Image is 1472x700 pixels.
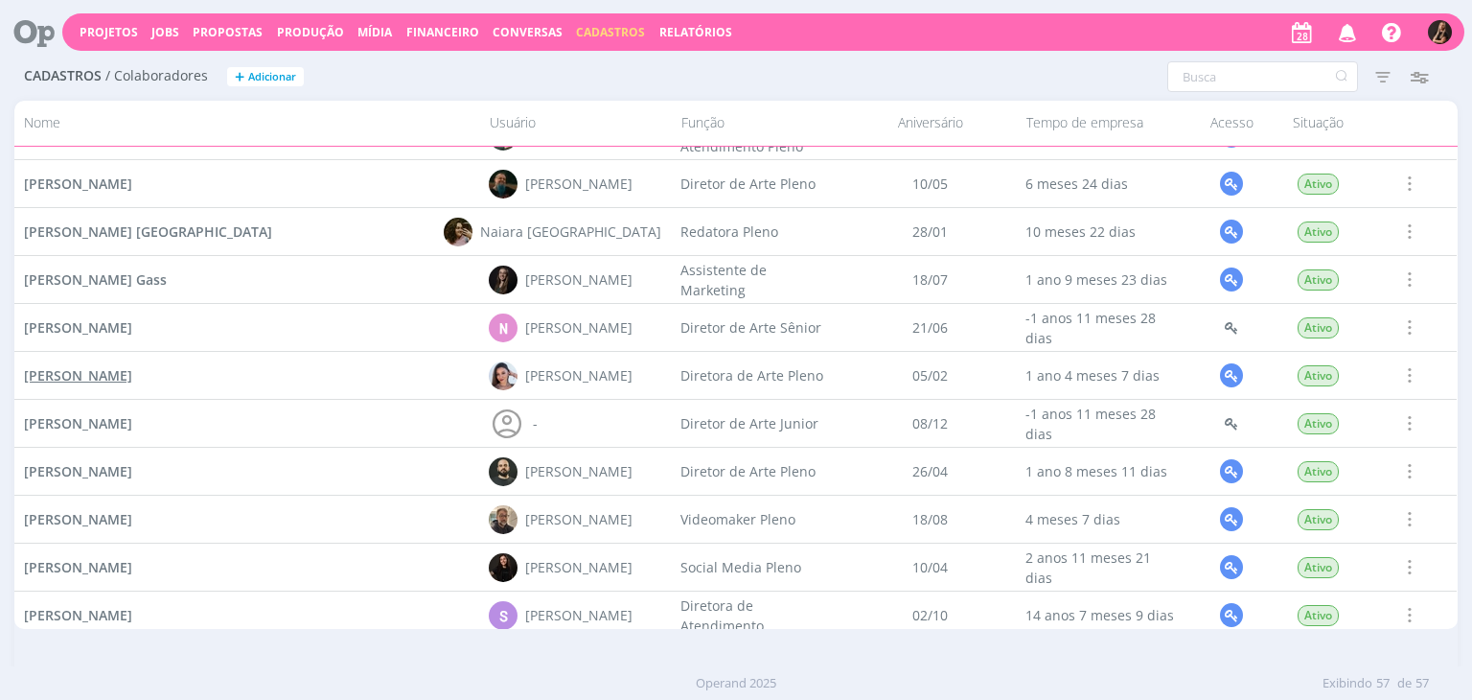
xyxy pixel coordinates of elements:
[352,25,398,40] button: Mídia
[481,222,662,242] div: Naiara [GEOGRAPHIC_DATA]
[672,400,844,447] div: Diretor de Arte Junior
[24,68,102,84] span: Cadastros
[1189,106,1276,140] div: Acesso
[1017,544,1189,591] div: 2 anos 11 meses 21 dias
[844,352,1017,399] div: 05/02
[526,557,633,577] div: [PERSON_NAME]
[490,266,518,294] img: N
[151,24,179,40] a: Jobs
[24,317,132,338] a: [PERSON_NAME]
[105,68,208,84] span: / Colaboradores
[24,269,167,290] a: [PERSON_NAME] Gass
[672,208,844,255] div: Redatora Pleno
[480,106,672,140] div: Usuário
[24,606,132,624] span: [PERSON_NAME]
[1298,509,1339,530] span: Ativo
[1298,365,1339,386] span: Ativo
[277,24,344,40] a: Produção
[1415,674,1429,693] span: 57
[146,25,185,40] button: Jobs
[672,106,844,140] div: Função
[193,24,263,40] span: Propostas
[526,269,633,290] div: [PERSON_NAME]
[659,24,732,40] a: Relatórios
[487,25,568,40] button: Conversas
[1298,605,1339,626] span: Ativo
[672,304,844,351] div: Diretor de Arte Sênior
[24,558,132,576] span: [PERSON_NAME]
[844,304,1017,351] div: 21/06
[490,505,518,534] img: R
[490,553,518,582] img: S
[1017,400,1189,447] div: -1 anos 11 meses 28 dias
[526,509,633,529] div: [PERSON_NAME]
[248,71,296,83] span: Adicionar
[24,413,132,433] a: [PERSON_NAME]
[1017,160,1189,207] div: 6 meses 24 dias
[187,25,268,40] button: Propostas
[235,67,244,87] span: +
[1017,352,1189,399] div: 1 ano 4 meses 7 dias
[490,362,518,390] img: N
[672,256,844,303] div: Assistente de Marketing
[672,352,844,399] div: Diretora de Arte Pleno
[1167,61,1358,92] input: Busca
[844,448,1017,495] div: 26/04
[1298,269,1339,291] span: Ativo
[654,25,738,40] button: Relatórios
[24,222,272,241] span: [PERSON_NAME] [GEOGRAPHIC_DATA]
[227,67,304,87] button: +Adicionar
[24,557,132,577] a: [PERSON_NAME]
[1017,448,1189,495] div: 1 ano 8 meses 11 dias
[445,218,473,246] img: N
[24,414,132,432] span: [PERSON_NAME]
[1322,674,1372,693] span: Exibindo
[844,256,1017,303] div: 18/07
[672,592,844,639] div: Diretora de Atendimento
[1427,15,1453,49] button: L
[490,170,518,198] img: M
[570,25,651,40] button: Cadastros
[534,413,539,433] div: -
[24,605,132,625] a: [PERSON_NAME]
[1017,496,1189,543] div: 4 meses 7 dias
[24,318,132,337] span: [PERSON_NAME]
[1298,461,1339,482] span: Ativo
[24,365,132,385] a: [PERSON_NAME]
[844,160,1017,207] div: 10/05
[1428,20,1452,44] img: L
[1298,174,1339,195] span: Ativo
[844,106,1017,140] div: Aniversário
[1298,557,1339,578] span: Ativo
[672,448,844,495] div: Diretor de Arte Pleno
[1017,592,1189,639] div: 14 anos 7 meses 9 dias
[24,366,132,385] span: [PERSON_NAME]
[24,270,167,289] span: [PERSON_NAME] Gass
[357,24,392,40] a: Mídia
[526,317,633,338] div: [PERSON_NAME]
[1298,222,1339,243] span: Ativo
[1276,106,1362,140] div: Situação
[1397,674,1412,693] span: de
[1017,208,1189,255] div: 10 meses 22 dias
[672,496,844,543] div: Videomaker Pleno
[24,461,132,481] a: [PERSON_NAME]
[80,24,138,40] a: Projetos
[24,462,132,480] span: [PERSON_NAME]
[1376,674,1390,693] span: 57
[672,160,844,207] div: Diretor de Arte Pleno
[844,544,1017,591] div: 10/04
[526,174,633,194] div: [PERSON_NAME]
[1017,256,1189,303] div: 1 ano 9 meses 23 dias
[526,461,633,481] div: [PERSON_NAME]
[493,24,563,40] a: Conversas
[1298,413,1339,434] span: Ativo
[844,496,1017,543] div: 18/08
[24,509,132,529] a: [PERSON_NAME]
[1017,304,1189,351] div: -1 anos 11 meses 28 dias
[406,24,479,40] span: Financeiro
[271,25,350,40] button: Produção
[1017,106,1189,140] div: Tempo de empresa
[844,208,1017,255] div: 28/01
[24,222,272,242] a: [PERSON_NAME] [GEOGRAPHIC_DATA]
